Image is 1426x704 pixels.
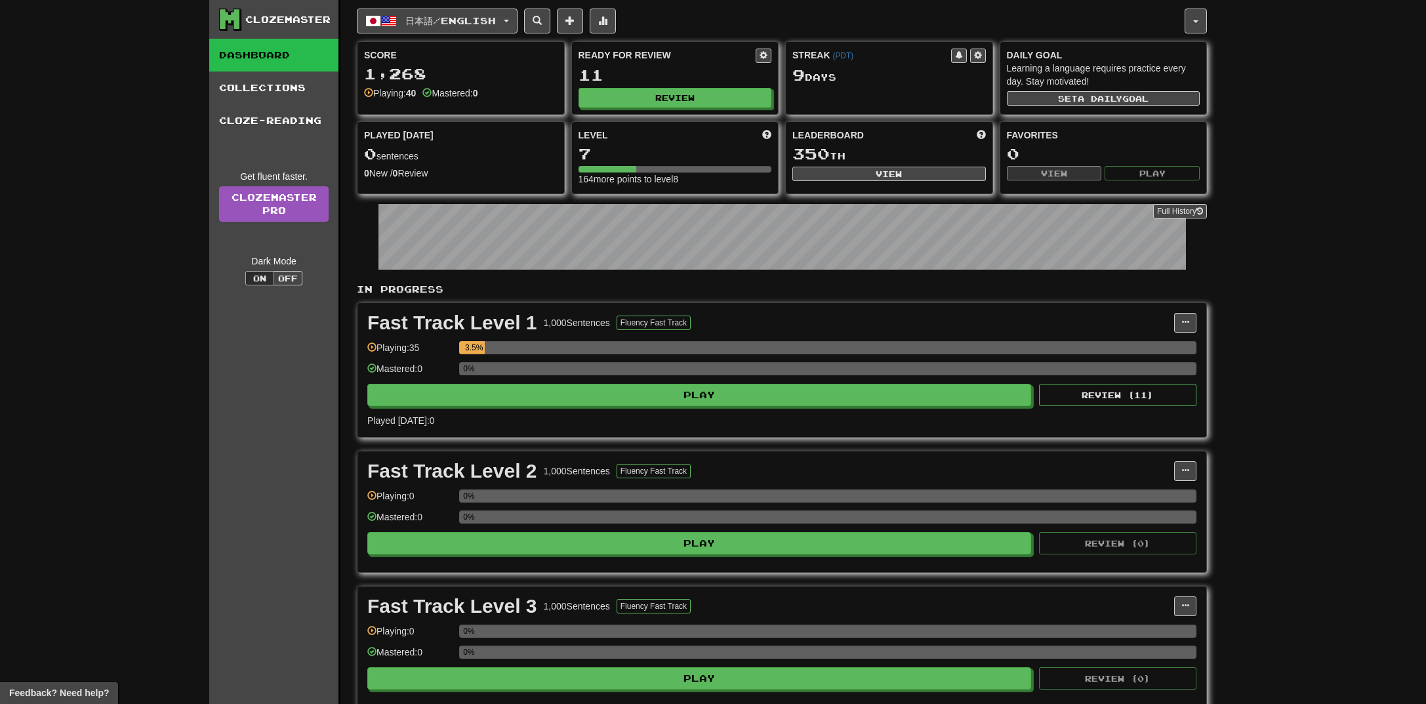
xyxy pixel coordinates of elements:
button: Play [367,667,1031,690]
button: Play [367,532,1031,554]
span: Leaderboard [792,129,864,142]
strong: 0 [473,88,478,98]
button: 日本語/English [357,9,518,33]
div: th [792,146,986,163]
button: Review (0) [1039,667,1196,690]
button: Review [579,88,772,108]
div: sentences [364,146,558,163]
a: Collections [209,72,338,104]
div: Playing: 35 [367,341,453,363]
button: Review (0) [1039,532,1196,554]
div: Streak [792,49,951,62]
div: 3.5% [463,341,485,354]
div: Favorites [1007,129,1200,142]
span: 日本語 / English [405,15,496,26]
div: 164 more points to level 8 [579,173,772,186]
div: 1,268 [364,66,558,82]
div: Mastered: 0 [367,646,453,667]
span: 0 [364,144,377,163]
div: Mastered: [422,87,478,100]
div: Daily Goal [1007,49,1200,62]
div: 1,000 Sentences [544,600,610,613]
div: Get fluent faster. [219,170,329,183]
div: Fast Track Level 1 [367,313,537,333]
div: Day s [792,67,986,84]
span: 9 [792,66,805,84]
div: 0 [1007,146,1200,162]
a: (PDT) [832,51,853,60]
button: Off [274,271,302,285]
span: Open feedback widget [9,686,109,699]
div: Mastered: 0 [367,510,453,532]
span: a daily [1078,94,1122,103]
button: Add sentence to collection [557,9,583,33]
div: Clozemaster [245,13,331,26]
span: This week in points, UTC [977,129,986,142]
button: Fluency Fast Track [617,464,691,478]
button: Fluency Fast Track [617,599,691,613]
button: Full History [1153,204,1207,218]
div: Playing: 0 [367,625,453,646]
div: Learning a language requires practice every day. Stay motivated! [1007,62,1200,88]
strong: 40 [406,88,417,98]
div: Mastered: 0 [367,362,453,384]
button: On [245,271,274,285]
div: Fast Track Level 3 [367,596,537,616]
span: 350 [792,144,830,163]
div: 11 [579,67,772,83]
div: Fast Track Level 2 [367,461,537,481]
button: More stats [590,9,616,33]
button: Seta dailygoal [1007,91,1200,106]
button: Review (11) [1039,384,1196,406]
div: Ready for Review [579,49,756,62]
span: Played [DATE]: 0 [367,415,434,426]
div: New / Review [364,167,558,180]
div: 1,000 Sentences [544,465,610,478]
button: View [1007,166,1102,180]
div: 7 [579,146,772,162]
span: Score more points to level up [762,129,771,142]
strong: 0 [393,168,398,178]
button: Play [1105,166,1200,180]
a: Cloze-Reading [209,104,338,137]
strong: 0 [364,168,369,178]
p: In Progress [357,283,1207,296]
a: Dashboard [209,39,338,72]
a: ClozemasterPro [219,186,329,222]
div: Playing: [364,87,416,100]
button: Play [367,384,1031,406]
div: 1,000 Sentences [544,316,610,329]
div: Score [364,49,558,62]
div: Playing: 0 [367,489,453,511]
span: Played [DATE] [364,129,434,142]
button: Fluency Fast Track [617,316,691,330]
button: View [792,167,986,181]
button: Search sentences [524,9,550,33]
span: Level [579,129,608,142]
div: Dark Mode [219,255,329,268]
